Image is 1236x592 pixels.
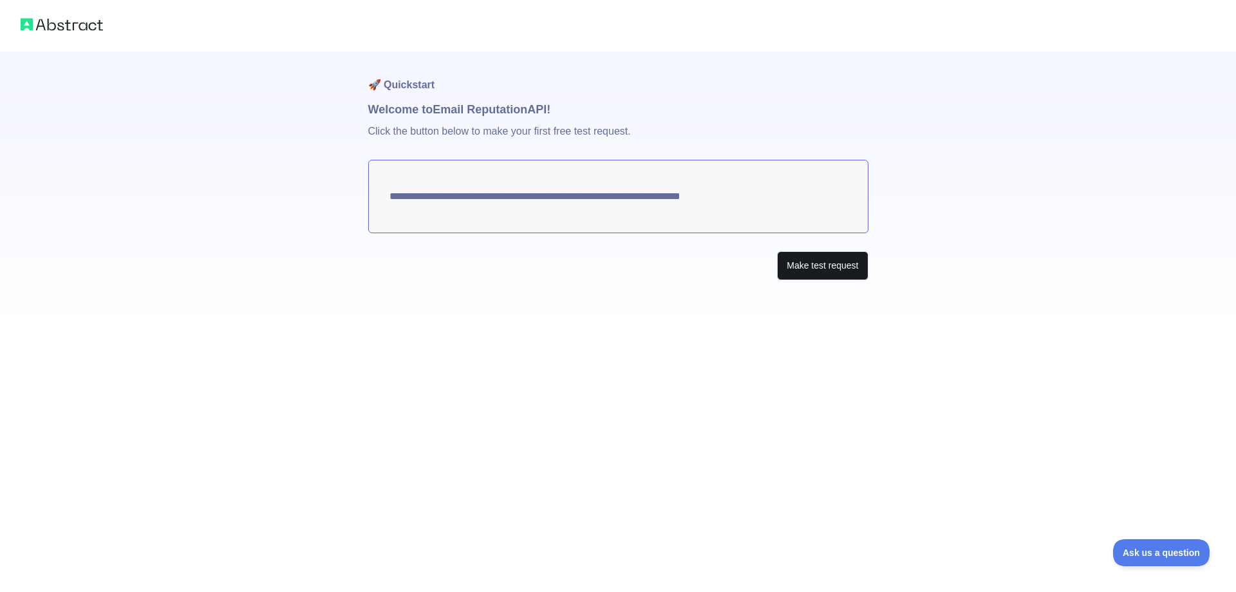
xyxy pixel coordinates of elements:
h1: Welcome to Email Reputation API! [368,100,868,119]
h1: 🚀 Quickstart [368,52,868,100]
p: Click the button below to make your first free test request. [368,119,868,160]
button: Make test request [777,251,868,280]
img: Abstract logo [21,15,103,33]
iframe: Toggle Customer Support [1113,539,1210,566]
